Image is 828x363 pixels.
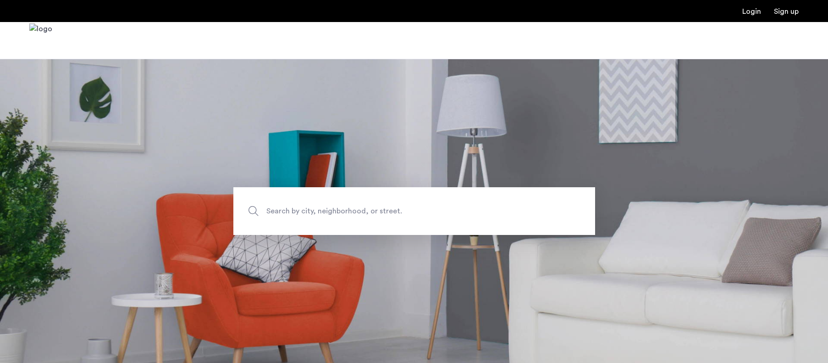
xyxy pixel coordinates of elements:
span: Search by city, neighborhood, or street. [266,205,519,217]
a: Cazamio Logo [29,23,52,58]
a: Login [742,8,761,15]
a: Registration [774,8,799,15]
img: logo [29,23,52,58]
input: Apartment Search [233,187,595,235]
